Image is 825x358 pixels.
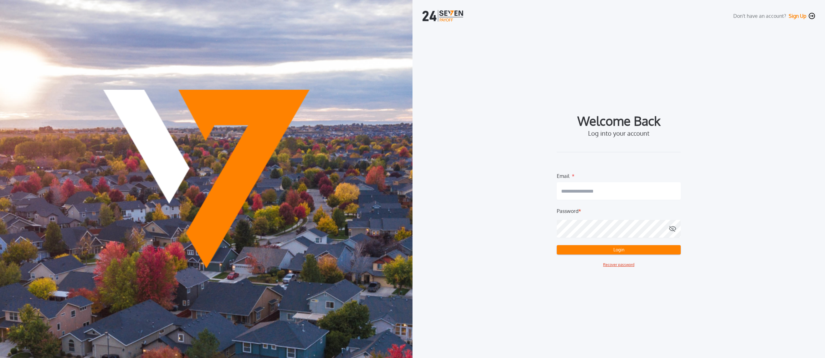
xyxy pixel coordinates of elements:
input: Password* [557,220,681,238]
img: logo [423,10,464,22]
img: Payoff [103,90,310,268]
button: Password* [669,220,676,238]
button: Login [557,245,681,255]
button: Sign Up [789,13,806,19]
img: navigation-icon [809,13,815,19]
label: Don't have an account? [733,12,786,20]
label: Log into your account [588,129,649,137]
label: Welcome Back [577,116,660,126]
label: Email [557,172,569,177]
button: Recover password [603,262,634,268]
label: Password [557,207,578,215]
